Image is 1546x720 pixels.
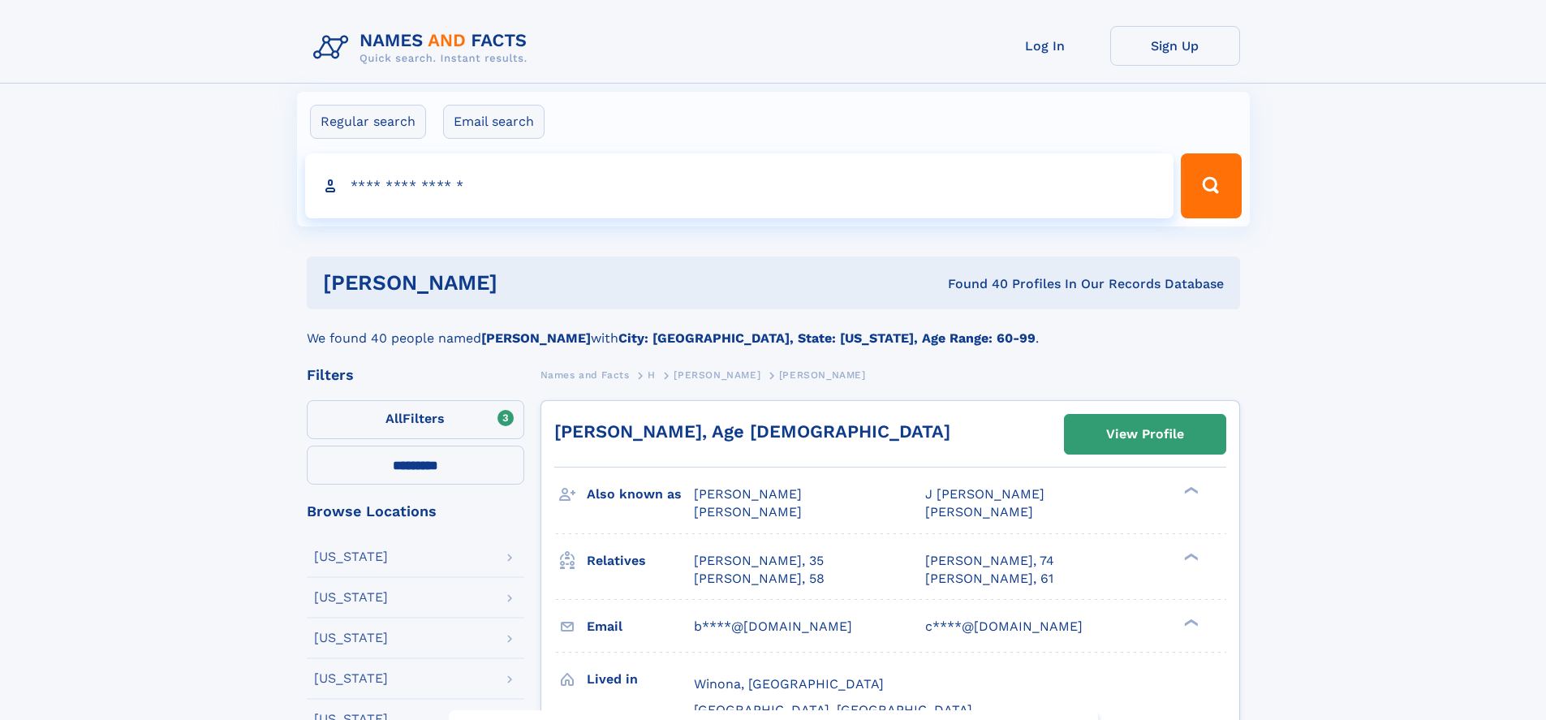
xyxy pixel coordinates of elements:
[314,672,388,685] div: [US_STATE]
[648,364,656,385] a: H
[1110,26,1240,66] a: Sign Up
[314,550,388,563] div: [US_STATE]
[1180,485,1199,496] div: ❯
[722,275,1224,293] div: Found 40 Profiles In Our Records Database
[694,676,884,692] span: Winona, [GEOGRAPHIC_DATA]
[314,632,388,645] div: [US_STATE]
[694,486,802,502] span: [PERSON_NAME]
[1106,416,1184,453] div: View Profile
[674,364,760,385] a: [PERSON_NAME]
[587,666,694,693] h3: Lived in
[1180,551,1199,562] div: ❯
[307,504,524,519] div: Browse Locations
[307,400,524,439] label: Filters
[925,552,1054,570] a: [PERSON_NAME], 74
[925,570,1053,588] a: [PERSON_NAME], 61
[925,486,1044,502] span: J [PERSON_NAME]
[314,591,388,604] div: [US_STATE]
[481,330,591,346] b: [PERSON_NAME]
[779,369,866,381] span: [PERSON_NAME]
[540,364,630,385] a: Names and Facts
[310,105,426,139] label: Regular search
[307,26,540,70] img: Logo Names and Facts
[674,369,760,381] span: [PERSON_NAME]
[694,552,824,570] a: [PERSON_NAME], 35
[554,421,950,442] a: [PERSON_NAME], Age [DEMOGRAPHIC_DATA]
[1065,415,1225,454] a: View Profile
[307,368,524,382] div: Filters
[694,570,825,588] a: [PERSON_NAME], 58
[443,105,545,139] label: Email search
[307,309,1240,348] div: We found 40 people named with .
[925,504,1033,520] span: [PERSON_NAME]
[323,273,723,293] h1: [PERSON_NAME]
[1181,153,1241,218] button: Search Button
[1180,617,1199,627] div: ❯
[305,153,1174,218] input: search input
[618,330,1036,346] b: City: [GEOGRAPHIC_DATA], State: [US_STATE], Age Range: 60-99
[980,26,1110,66] a: Log In
[648,369,656,381] span: H
[694,504,802,520] span: [PERSON_NAME]
[385,411,403,426] span: All
[587,613,694,640] h3: Email
[694,702,972,718] span: [GEOGRAPHIC_DATA], [GEOGRAPHIC_DATA]
[587,481,694,508] h3: Also known as
[587,547,694,575] h3: Relatives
